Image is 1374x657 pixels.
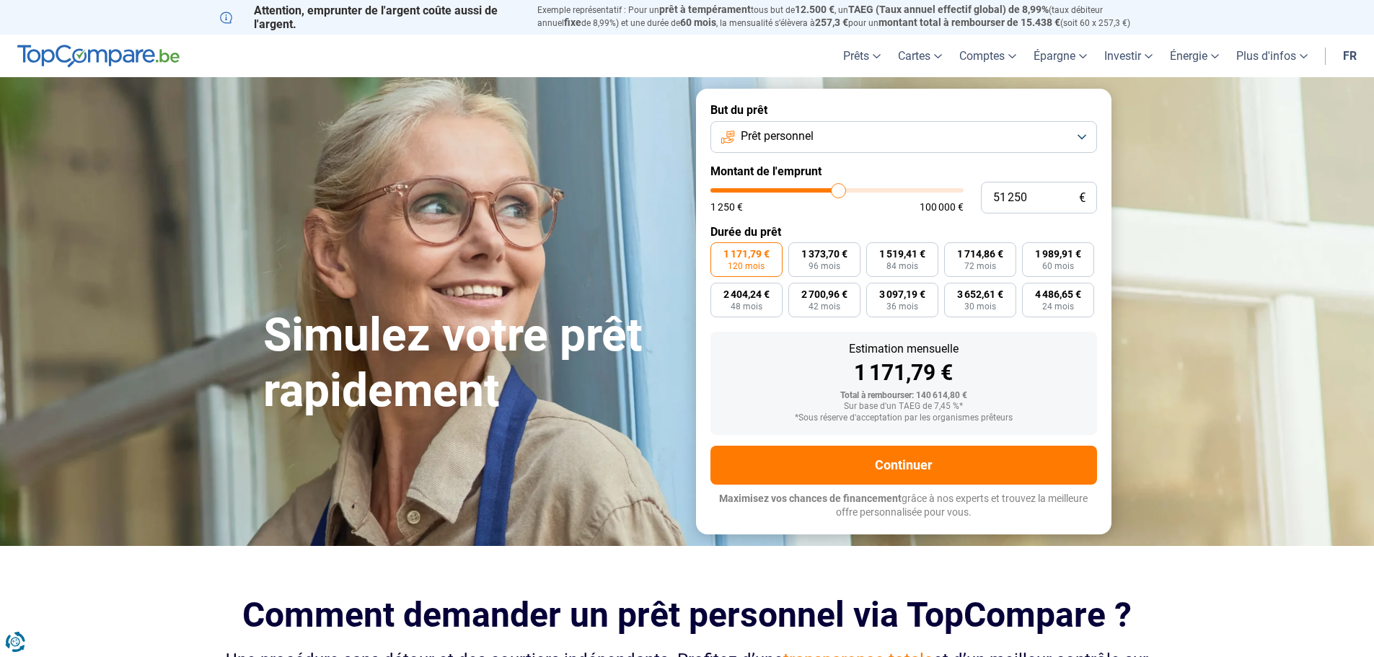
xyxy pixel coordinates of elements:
[879,249,925,259] span: 1 519,41 €
[801,289,847,299] span: 2 700,96 €
[1035,249,1081,259] span: 1 989,91 €
[815,17,848,28] span: 257,3 €
[1079,192,1085,204] span: €
[723,289,770,299] span: 2 404,24 €
[710,446,1097,485] button: Continuer
[719,493,902,504] span: Maximisez vos chances de financement
[964,302,996,311] span: 30 mois
[680,17,716,28] span: 60 mois
[795,4,834,15] span: 12.500 €
[710,492,1097,520] p: grâce à nos experts et trouvez la meilleure offre personnalisée pour vous.
[728,262,765,270] span: 120 mois
[848,4,1049,15] span: TAEG (Taux annuel effectif global) de 8,99%
[722,413,1085,423] div: *Sous réserve d'acceptation par les organismes prêteurs
[710,121,1097,153] button: Prêt personnel
[1161,35,1228,77] a: Énergie
[1096,35,1161,77] a: Investir
[722,362,1085,384] div: 1 171,79 €
[834,35,889,77] a: Prêts
[710,103,1097,117] label: But du prêt
[220,595,1155,635] h2: Comment demander un prêt personnel via TopCompare ?
[1035,289,1081,299] span: 4 486,65 €
[801,249,847,259] span: 1 373,70 €
[741,128,814,144] span: Prêt personnel
[879,289,925,299] span: 3 097,19 €
[710,202,743,212] span: 1 250 €
[723,249,770,259] span: 1 171,79 €
[964,262,996,270] span: 72 mois
[951,35,1025,77] a: Comptes
[1042,262,1074,270] span: 60 mois
[957,249,1003,259] span: 1 714,86 €
[722,343,1085,355] div: Estimation mensuelle
[722,402,1085,412] div: Sur base d'un TAEG de 7,45 %*
[722,391,1085,401] div: Total à rembourser: 140 614,80 €
[564,17,581,28] span: fixe
[920,202,964,212] span: 100 000 €
[1042,302,1074,311] span: 24 mois
[659,4,751,15] span: prêt à tempérament
[710,164,1097,178] label: Montant de l'emprunt
[263,308,679,419] h1: Simulez votre prêt rapidement
[809,262,840,270] span: 96 mois
[886,262,918,270] span: 84 mois
[17,45,180,68] img: TopCompare
[1025,35,1096,77] a: Épargne
[1334,35,1365,77] a: fr
[886,302,918,311] span: 36 mois
[710,225,1097,239] label: Durée du prêt
[537,4,1155,30] p: Exemple représentatif : Pour un tous but de , un (taux débiteur annuel de 8,99%) et une durée de ...
[878,17,1060,28] span: montant total à rembourser de 15.438 €
[731,302,762,311] span: 48 mois
[809,302,840,311] span: 42 mois
[889,35,951,77] a: Cartes
[1228,35,1316,77] a: Plus d'infos
[957,289,1003,299] span: 3 652,61 €
[220,4,520,31] p: Attention, emprunter de l'argent coûte aussi de l'argent.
